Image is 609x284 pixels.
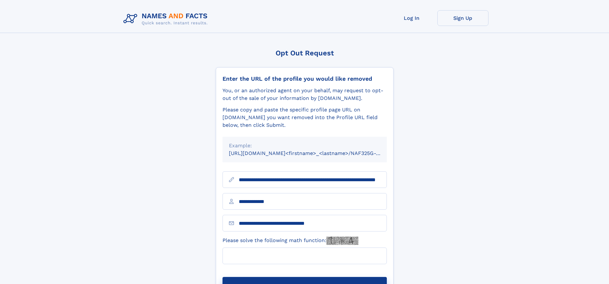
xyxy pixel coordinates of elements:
small: [URL][DOMAIN_NAME]<firstname>_<lastname>/NAF325G-xxxxxxxx [229,150,399,156]
a: Sign Up [437,10,488,26]
label: Please solve the following math function: [223,237,358,245]
div: Example: [229,142,380,150]
a: Log In [386,10,437,26]
div: Opt Out Request [216,49,394,57]
div: Please copy and paste the specific profile page URL on [DOMAIN_NAME] you want removed into the Pr... [223,106,387,129]
img: Logo Names and Facts [121,10,213,28]
div: Enter the URL of the profile you would like removed [223,75,387,82]
div: You, or an authorized agent on your behalf, may request to opt-out of the sale of your informatio... [223,87,387,102]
